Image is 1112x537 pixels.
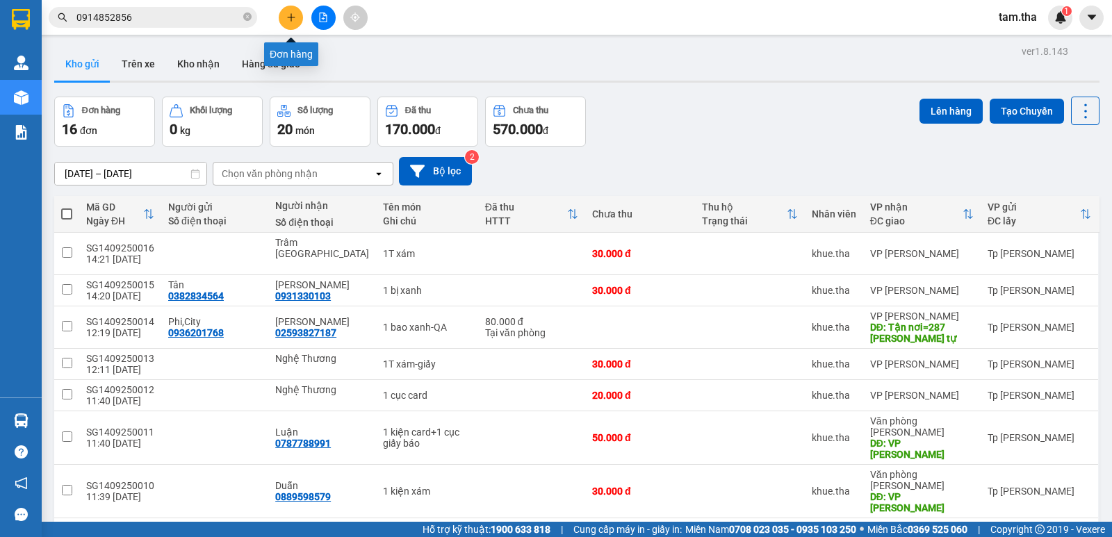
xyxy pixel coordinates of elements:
span: tam.tha [988,8,1048,26]
div: 1T xám [383,248,471,259]
span: Hỗ trợ kỹ thuật: [423,522,550,537]
div: 0931330103 [275,290,331,301]
div: 0936201768 [168,327,224,338]
span: 16 [62,121,77,138]
input: Select a date range. [55,163,206,185]
div: SG1409250015 [86,279,154,290]
div: VP nhận [870,201,963,213]
div: khue.tha [812,432,856,443]
th: Toggle SortBy [79,196,161,233]
span: | [978,522,980,537]
button: Tạo Chuyến [990,99,1064,124]
span: | [561,522,563,537]
img: warehouse-icon [14,90,28,105]
div: Vân [275,279,369,290]
div: Duẫn [275,480,369,491]
button: Kho gửi [54,47,111,81]
div: Văn phòng [PERSON_NAME] [870,415,974,438]
div: Chưa thu [592,208,688,220]
sup: 1 [1062,6,1072,16]
div: DĐ: Tận nơi=287 Ngô Gia tự [870,322,974,344]
button: Lên hàng [919,99,983,124]
div: Tp [PERSON_NAME] [988,285,1091,296]
th: Toggle SortBy [981,196,1098,233]
div: VP [PERSON_NAME] [870,390,974,401]
div: Số điện thoại [275,217,369,228]
div: Tp [PERSON_NAME] [988,358,1091,370]
div: VP [PERSON_NAME] [870,311,974,322]
strong: 1900 633 818 [491,524,550,535]
button: Đơn hàng16đơn [54,97,155,147]
div: 30.000 đ [592,358,688,370]
span: món [295,125,315,136]
div: Mã GD [86,201,143,213]
span: copyright [1035,524,1045,534]
div: 12:19 [DATE] [86,327,154,338]
button: Trên xe [111,47,166,81]
div: ĐC lấy [988,215,1080,226]
div: 20.000 đ [592,390,688,401]
div: DĐ: VP phan thiết [870,491,974,513]
span: notification [15,477,28,490]
div: VP [PERSON_NAME] [870,285,974,296]
div: 30.000 đ [592,486,688,497]
div: khue.tha [812,358,856,370]
div: 14:21 [DATE] [86,254,154,265]
div: Nghệ Thương [275,384,369,395]
strong: 0369 525 060 [908,524,967,535]
div: HTTT [485,215,567,226]
span: Cung cấp máy in - giấy in: [573,522,682,537]
div: SG1409250016 [86,242,154,254]
span: message [15,508,28,521]
div: khue.tha [812,285,856,296]
button: caret-down [1079,6,1104,30]
div: Tp [PERSON_NAME] [988,432,1091,443]
div: DĐ: VP phan thiết [870,438,974,460]
img: warehouse-icon [14,413,28,428]
div: Đã thu [485,201,567,213]
div: ver 1.8.143 [1022,44,1068,59]
div: 30.000 đ [592,248,688,259]
div: Chọn văn phòng nhận [222,167,318,181]
div: Khối lượng [190,106,232,115]
button: Bộ lọc [399,157,472,185]
div: 1 bị xanh [383,285,471,296]
div: ĐC giao [870,215,963,226]
div: khue.tha [812,486,856,497]
div: Trâm chợ đông [275,237,369,259]
div: 1 bao xanh-QA [383,322,471,333]
span: kg [180,125,190,136]
span: close-circle [243,13,252,21]
div: VP [PERSON_NAME] [870,358,974,370]
div: Người nhận [275,200,369,211]
span: 1 [1064,6,1069,16]
button: Số lượng20món [270,97,370,147]
div: VP [PERSON_NAME] [870,248,974,259]
span: 20 [277,121,293,138]
div: 02593827187 [275,327,336,338]
div: 1 cục card [383,390,471,401]
div: SG1409250013 [86,353,154,364]
div: Số điện thoại [168,215,261,226]
span: 0 [170,121,177,138]
button: Đã thu170.000đ [377,97,478,147]
div: Ngày ĐH [86,215,143,226]
div: Luận [275,427,369,438]
input: Tìm tên, số ĐT hoặc mã đơn [76,10,240,25]
div: 80.000 đ [485,316,578,327]
button: Hàng đã giao [231,47,311,81]
span: đ [543,125,548,136]
img: icon-new-feature [1054,11,1067,24]
div: 0382834564 [168,290,224,301]
div: Tp [PERSON_NAME] [988,248,1091,259]
div: 11:39 [DATE] [86,491,154,502]
div: SG1409250011 [86,427,154,438]
button: file-add [311,6,336,30]
span: close-circle [243,11,252,24]
span: search [58,13,67,22]
button: Kho nhận [166,47,231,81]
div: Tp [PERSON_NAME] [988,486,1091,497]
span: question-circle [15,445,28,458]
div: Đã thu [405,106,431,115]
span: đ [435,125,441,136]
